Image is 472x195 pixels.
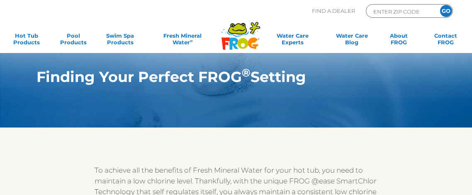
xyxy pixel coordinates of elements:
a: Fresh MineralWater∞ [149,32,217,49]
a: Hot TubProducts [8,32,45,49]
a: Water CareExperts [262,32,324,49]
p: Find A Dealer [312,4,355,18]
input: Zip Code Form [372,7,428,16]
h1: Finding Your Perfect FROG Setting [36,69,406,85]
a: Water CareBlog [333,32,370,49]
a: ContactFROG [427,32,464,49]
a: PoolProducts [55,32,92,49]
sup: ® [242,66,251,79]
input: GO [440,5,452,17]
a: AboutFROG [380,32,417,49]
a: Swim SpaProducts [102,32,139,49]
sup: ∞ [190,39,193,43]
